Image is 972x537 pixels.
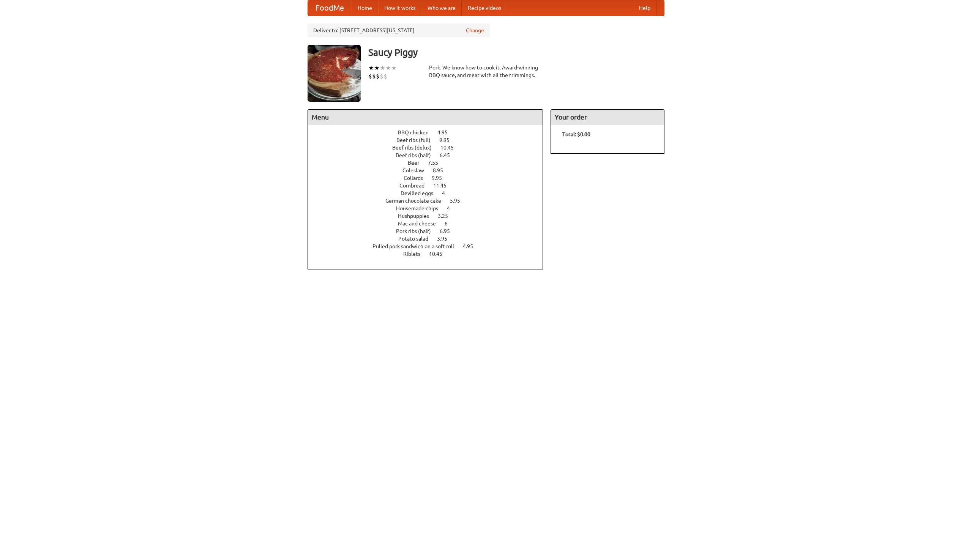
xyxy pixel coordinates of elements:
span: Devilled eggs [401,190,441,196]
a: Help [633,0,656,16]
li: $ [383,72,387,80]
a: Hushpuppies 3.25 [398,213,462,219]
span: 5.95 [450,198,468,204]
span: Potato salad [398,236,436,242]
span: Mac and cheese [398,220,443,227]
span: 9.95 [432,175,450,181]
span: 4 [442,190,453,196]
span: German chocolate cake [385,198,449,204]
a: Mac and cheese 6 [398,220,462,227]
li: ★ [374,64,380,72]
span: 3.95 [437,236,455,242]
span: Pulled pork sandwich on a soft roll [372,243,462,249]
li: $ [368,72,372,80]
a: Coleslaw 8.95 [402,167,457,173]
a: Home [352,0,378,16]
a: FoodMe [308,0,352,16]
span: 11.45 [433,183,454,189]
a: Beef ribs (full) 9.95 [396,137,464,143]
span: Beef ribs (half) [396,152,439,158]
h4: Your order [551,110,664,125]
a: Riblets 10.45 [403,251,456,257]
div: Pork. We know how to cook it. Award-winning BBQ sauce, and meat with all the trimmings. [429,64,543,79]
span: Cornbread [399,183,432,189]
b: Total: $0.00 [562,131,590,137]
a: Beef ribs (half) 6.45 [396,152,464,158]
a: Change [466,27,484,34]
a: BBQ chicken 4.95 [398,129,462,135]
img: angular.jpg [308,45,361,102]
span: 9.95 [439,137,457,143]
a: Beer 7.55 [408,160,452,166]
span: 6.95 [440,228,458,234]
span: Riblets [403,251,428,257]
li: $ [376,72,380,80]
li: $ [372,72,376,80]
a: Beef ribs (delux) 10.45 [392,145,468,151]
a: How it works [378,0,421,16]
a: Cornbread 11.45 [399,183,461,189]
span: 7.55 [428,160,446,166]
h3: Saucy Piggy [368,45,664,60]
span: BBQ chicken [398,129,436,135]
span: Coleslaw [402,167,432,173]
a: German chocolate cake 5.95 [385,198,474,204]
li: ★ [380,64,385,72]
span: 10.45 [429,251,450,257]
span: 6 [445,220,455,227]
span: Collards [404,175,431,181]
a: Pork ribs (half) 6.95 [396,228,464,234]
span: Pork ribs (half) [396,228,439,234]
span: 8.95 [433,167,451,173]
h4: Menu [308,110,543,125]
span: Hushpuppies [398,213,437,219]
span: 4 [447,205,458,211]
a: Recipe videos [462,0,507,16]
span: Housemade chips [396,205,446,211]
li: ★ [385,64,391,72]
span: 10.45 [440,145,461,151]
span: 4.95 [463,243,481,249]
span: 6.45 [440,152,458,158]
a: Collards 9.95 [404,175,456,181]
div: Deliver to: [STREET_ADDRESS][US_STATE] [308,24,490,37]
span: 3.25 [438,213,456,219]
span: 4.95 [437,129,455,135]
a: Potato salad 3.95 [398,236,461,242]
a: Devilled eggs 4 [401,190,459,196]
li: ★ [391,64,397,72]
a: Pulled pork sandwich on a soft roll 4.95 [372,243,487,249]
span: Beef ribs (delux) [392,145,439,151]
span: Beef ribs (full) [396,137,438,143]
li: $ [380,72,383,80]
li: ★ [368,64,374,72]
a: Housemade chips 4 [396,205,464,211]
a: Who we are [421,0,462,16]
span: Beer [408,160,427,166]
